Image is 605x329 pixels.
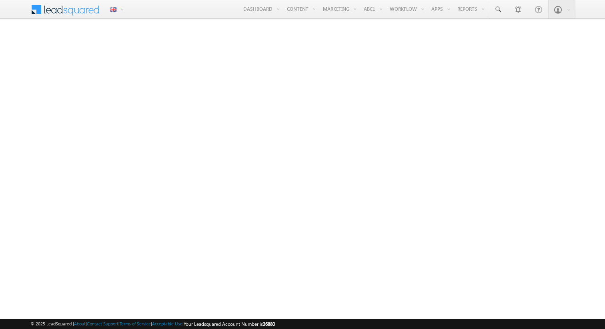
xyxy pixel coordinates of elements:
a: Contact Support [87,321,118,326]
span: © 2025 LeadSquared | | | | | [30,320,275,328]
a: Acceptable Use [152,321,182,326]
a: About [74,321,86,326]
span: Your Leadsquared Account Number is [184,321,275,327]
span: 36880 [263,321,275,327]
a: Terms of Service [120,321,151,326]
